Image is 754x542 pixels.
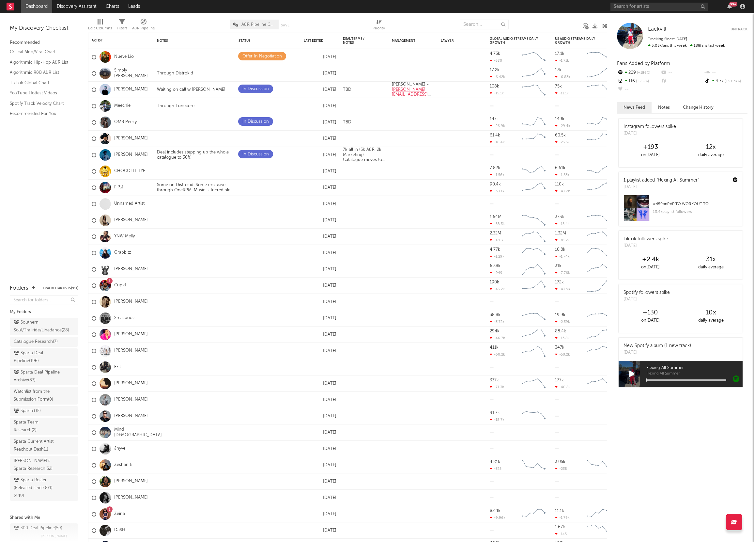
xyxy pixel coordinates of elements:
a: Unnamed Artist [114,201,145,207]
div: 60.5k [555,133,566,137]
span: +5.63k % [724,80,741,83]
div: -9.96k [490,516,505,520]
a: [PERSON_NAME] [114,348,148,354]
svg: Chart title [584,180,614,196]
div: daily average [681,263,741,271]
div: -- [704,69,747,77]
a: TikTok Global Chart [10,79,72,87]
div: TBD [340,120,355,125]
div: -1.29k [490,254,504,259]
svg: Chart title [584,310,614,327]
span: 188 fans last week [648,44,725,48]
span: +252 % [635,80,649,83]
div: 61.4k [490,133,500,137]
a: [PERSON_NAME]'s Sparta Research(52) [10,456,78,474]
div: [DATE] [304,298,336,306]
div: Southern Soul/Trailride/Linedance ( 28 ) [14,319,69,334]
div: A&R Pipeline [132,24,155,32]
div: New Spotify album (1 new track) [623,343,691,349]
svg: Chart title [519,49,548,65]
input: Search for folders... [10,295,78,305]
div: 12 x [681,143,741,151]
div: 1.67k [555,525,565,529]
div: 1 playlist added [623,177,699,184]
span: [PERSON_NAME] [41,532,67,540]
svg: Chart title [519,408,548,424]
div: 347k [555,345,564,350]
a: [PERSON_NAME] [114,332,148,337]
div: [DATE] [623,243,668,249]
svg: Chart title [584,506,614,522]
a: [PERSON_NAME] [114,87,148,92]
div: [DATE] [304,249,336,257]
div: -1.79k [555,516,570,520]
a: [PERSON_NAME][EMAIL_ADDRESS][DOMAIN_NAME] [392,88,431,102]
a: [PERSON_NAME] [114,381,148,386]
div: Recommended [10,39,78,47]
div: -58.3k [490,222,505,226]
div: 4.73k [490,52,500,56]
div: 116 [617,77,660,86]
div: [DATE] [304,429,336,437]
a: [PERSON_NAME] [114,299,148,305]
div: In Discussion [242,151,269,158]
div: -13.8k [555,336,570,340]
div: -238 [555,467,567,471]
div: 4.81k [490,460,500,464]
div: -325 [490,467,501,471]
div: -6.83k [555,75,570,79]
svg: Chart title [584,229,614,245]
svg: Chart title [584,114,614,131]
div: -29.4k [555,124,570,128]
div: on [DATE] [620,151,681,159]
div: [PERSON_NAME]'s Sparta Research ( 52 ) [14,457,60,473]
div: Through Distrokid [154,71,196,76]
div: 172k [555,280,564,284]
div: -145 [555,532,567,536]
div: Instagram followers spike [623,123,676,130]
svg: Chart title [584,278,614,294]
svg: Chart title [584,245,614,261]
div: daily average [681,317,741,325]
div: 108k [490,84,499,88]
div: 149k [555,117,564,121]
div: My Folders [10,308,78,316]
div: -1.71k [555,58,569,63]
div: Status [239,39,281,43]
a: YNW Melly [114,234,135,239]
svg: Chart title [584,65,614,82]
div: [DATE] [304,396,336,404]
a: Watchlist from the Submission Form(0) [10,387,78,405]
div: 147k [490,117,499,121]
svg: Chart title [519,131,548,147]
div: -7.76k [555,271,570,275]
div: -949 [490,271,502,275]
svg: Chart title [584,375,614,392]
div: [PERSON_NAME] - [389,82,438,97]
a: Lackvill [648,26,666,33]
div: [DATE] [623,349,691,356]
div: Folders [10,284,28,292]
a: [PERSON_NAME] [114,136,148,141]
div: 10.8k [555,247,565,252]
div: -380 [490,58,502,63]
a: Jhyve [114,446,125,452]
div: Shared with Me [10,514,78,522]
button: Tracked Artists(911) [43,287,78,290]
div: -120k [490,238,503,242]
svg: Chart title [584,261,614,278]
div: Notes [157,39,222,43]
div: -- [660,69,704,77]
a: Sparta Current Artist Reachout Dash(1) [10,437,78,454]
a: Sparta Team Research(2) [10,418,78,435]
div: +2.4k [620,256,681,263]
a: [PERSON_NAME] [114,479,148,484]
span: 5.03k fans this week [648,44,687,48]
div: -38.1k [490,189,504,193]
div: 31k [555,264,562,268]
div: -40.8k [555,385,571,389]
div: 6.61k [555,166,565,170]
a: Sparta Deal Pipeline(196) [10,348,78,366]
div: [DATE] [304,478,336,486]
a: [PERSON_NAME] [114,217,148,223]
